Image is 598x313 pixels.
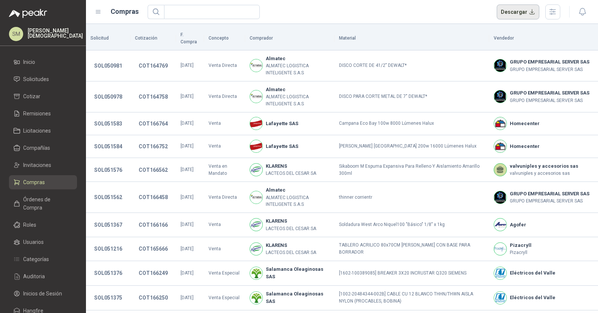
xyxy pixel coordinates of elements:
[266,170,316,177] p: LACTEOS DEL CESAR SA
[90,242,126,255] button: SOL051216
[510,170,578,177] p: valvuniples y accesorios sas
[204,261,245,286] td: Venta Especial
[335,135,489,158] td: [PERSON_NAME] [GEOGRAPHIC_DATA] 200w 16000 Lúmenes Halux
[135,117,172,130] button: COT166764
[266,55,330,62] b: Almatec
[266,249,316,256] p: LACTEOS DEL CESAR SA
[9,72,77,86] a: Solicitudes
[266,242,316,249] b: KLARENS
[23,178,45,186] span: Compras
[181,63,194,68] span: [DATE]
[111,6,139,17] h1: Compras
[9,235,77,249] a: Usuarios
[266,217,316,225] b: KLARENS
[90,90,126,103] button: SOL050978
[9,55,77,69] a: Inicio
[250,292,262,304] img: Company Logo
[250,59,262,72] img: Company Logo
[181,222,194,227] span: [DATE]
[181,270,194,276] span: [DATE]
[494,243,506,255] img: Company Logo
[9,269,77,283] a: Auditoria
[23,255,49,263] span: Categorías
[9,27,23,41] div: SM
[510,269,555,277] b: Eléctricos del Valle
[135,218,172,232] button: COT166166
[23,144,50,152] span: Compañías
[135,291,172,304] button: COT166250
[181,246,194,251] span: [DATE]
[510,66,589,73] p: GRUPO EMPRESARIAL SERVER SAS
[135,59,172,72] button: COT164769
[204,237,245,261] td: Venta
[135,242,172,255] button: COT165666
[23,272,45,281] span: Auditoria
[250,191,262,204] img: Company Logo
[90,117,126,130] button: SOL051583
[250,90,262,103] img: Company Logo
[90,59,126,72] button: SOL050981
[9,106,77,121] a: Remisiones
[266,120,298,127] b: Lafayette SAS
[204,27,245,50] th: Concepto
[204,213,245,237] td: Venta
[494,117,506,130] img: Company Logo
[181,195,194,200] span: [DATE]
[250,164,262,176] img: Company Logo
[335,158,489,182] td: Sikaboom M Espuma Expansiva Para Relleno Y Aislamiento Amarillo 300ml
[335,81,489,112] td: DISCO PARA CORTE METAL DE 7" DEWALT*
[510,294,555,301] b: Eléctricos del Valle
[266,290,330,306] b: Salamanca Oleaginosas SAS
[130,27,176,50] th: Cotización
[9,141,77,155] a: Compañías
[494,140,506,152] img: Company Logo
[204,135,245,158] td: Venta
[23,127,51,135] span: Licitaciones
[9,89,77,103] a: Cotizar
[335,27,489,50] th: Material
[90,140,126,153] button: SOL051584
[497,4,540,19] button: Descargar
[135,266,172,280] button: COT166249
[266,162,316,170] b: KLARENS
[494,292,506,304] img: Company Logo
[9,124,77,138] a: Licitaciones
[9,9,47,18] img: Logo peakr
[23,109,51,118] span: Remisiones
[23,289,62,298] span: Inicios de Sesión
[90,190,126,204] button: SOL051562
[135,140,172,153] button: COT166752
[176,27,204,50] th: F. Compra
[204,81,245,112] td: Venta Directa
[9,252,77,266] a: Categorías
[9,286,77,301] a: Inicios de Sesión
[86,27,130,50] th: Solicitud
[489,27,598,50] th: Vendedor
[90,266,126,280] button: SOL051376
[510,221,526,229] b: Agofer
[250,140,262,152] img: Company Logo
[494,267,506,279] img: Company Logo
[204,112,245,135] td: Venta
[510,198,589,205] p: GRUPO EMPRESARIAL SERVER SAS
[494,191,506,204] img: Company Logo
[510,120,540,127] b: Homecenter
[9,175,77,189] a: Compras
[266,86,330,93] b: Almatec
[510,190,589,198] b: GRUPO EMPRESARIAL SERVER SAS
[250,243,262,255] img: Company Logo
[245,27,335,50] th: Comprador
[23,161,51,169] span: Invitaciones
[266,225,316,232] p: LACTEOS DEL CESAR SA
[9,158,77,172] a: Invitaciones
[510,97,589,104] p: GRUPO EMPRESARIAL SERVER SAS
[181,94,194,99] span: [DATE]
[494,59,506,72] img: Company Logo
[494,219,506,231] img: Company Logo
[181,121,194,126] span: [DATE]
[181,167,194,172] span: [DATE]
[335,112,489,135] td: Campana Eco Bay 100w 8000 Lúmenes Halux
[204,182,245,213] td: Venta Directa
[335,286,489,310] td: [1002-20484344-002B] CABLE CU 12 BLANCO THHN/THWN AISLA NYLON (PROCABLES, BOBINA)
[510,249,531,256] p: Pizacryll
